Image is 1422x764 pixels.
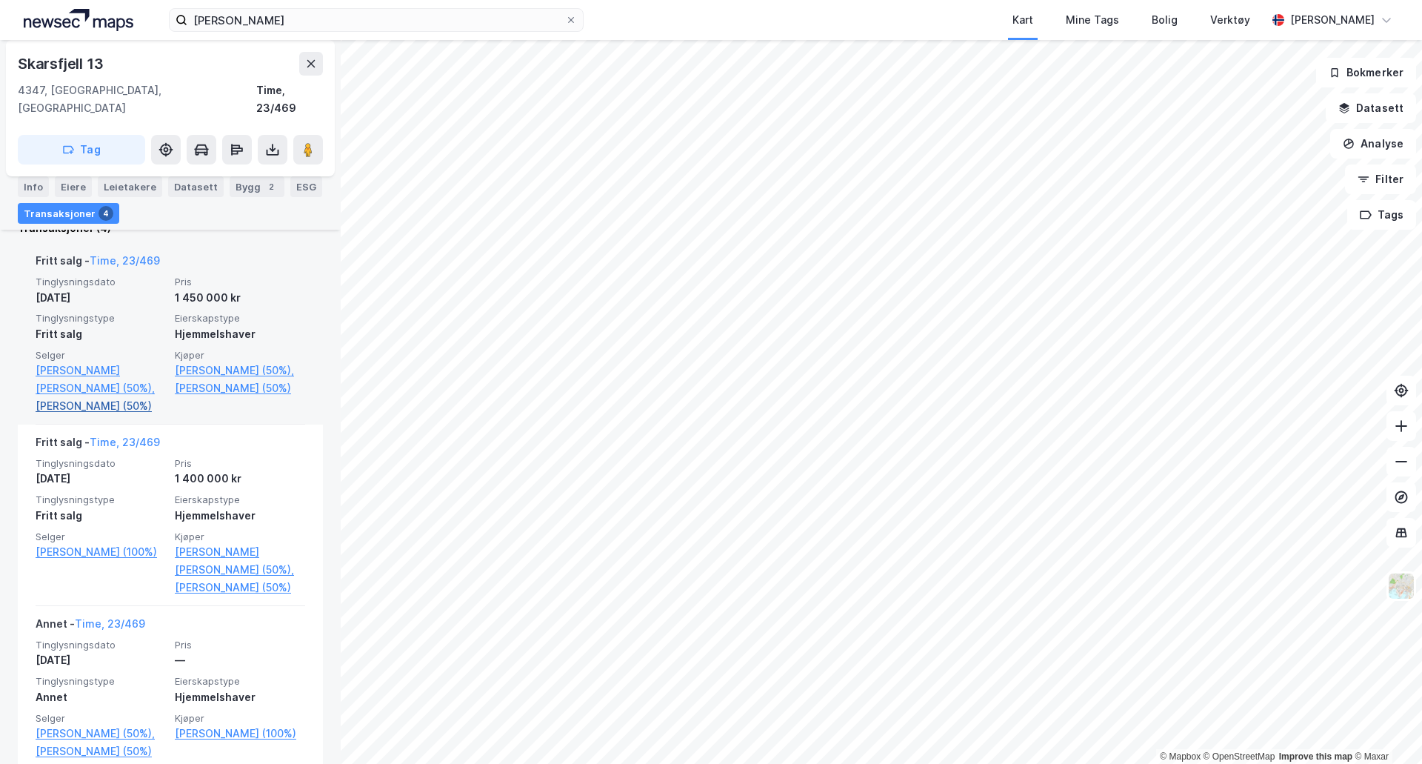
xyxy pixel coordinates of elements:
[175,494,305,506] span: Eierskapstype
[1012,11,1033,29] div: Kart
[24,9,133,31] img: logo.a4113a55bc3d86da70a041830d287a7e.svg
[175,543,305,579] a: [PERSON_NAME] [PERSON_NAME] (50%),
[1160,751,1201,762] a: Mapbox
[175,688,305,706] div: Hjemmelshaver
[36,289,166,307] div: [DATE]
[36,325,166,343] div: Fritt salg
[175,312,305,325] span: Eierskapstype
[1348,693,1422,764] iframe: Chat Widget
[1326,93,1416,123] button: Datasett
[175,457,305,470] span: Pris
[36,397,166,415] a: [PERSON_NAME] (50%)
[187,9,565,31] input: Søk på adresse, matrikkel, gårdeiere, leietakere eller personer
[1387,572,1415,600] img: Z
[36,639,166,651] span: Tinglysningsdato
[1345,165,1416,194] button: Filter
[18,176,49,197] div: Info
[98,176,162,197] div: Leietakere
[1210,11,1250,29] div: Verktøy
[1290,11,1375,29] div: [PERSON_NAME]
[18,135,145,165] button: Tag
[1330,129,1416,159] button: Analyse
[36,725,166,743] a: [PERSON_NAME] (50%),
[256,82,323,117] div: Time, 23/469
[36,743,166,760] a: [PERSON_NAME] (50%)
[175,579,305,597] a: [PERSON_NAME] (50%)
[90,254,160,267] a: Time, 23/469
[175,379,305,397] a: [PERSON_NAME] (50%)
[175,639,305,651] span: Pris
[55,176,92,197] div: Eiere
[175,651,305,669] div: —
[36,252,160,276] div: Fritt salg -
[230,176,284,197] div: Bygg
[36,688,166,706] div: Annet
[175,362,305,379] a: [PERSON_NAME] (50%),
[36,362,166,397] a: [PERSON_NAME] [PERSON_NAME] (50%),
[175,470,305,488] div: 1 400 000 kr
[175,276,305,288] span: Pris
[36,615,145,639] div: Annet -
[168,176,224,197] div: Datasett
[99,206,113,221] div: 4
[175,675,305,688] span: Eierskapstype
[175,289,305,307] div: 1 450 000 kr
[36,349,166,362] span: Selger
[36,675,166,688] span: Tinglysningstype
[264,179,278,194] div: 2
[1204,751,1275,762] a: OpenStreetMap
[175,531,305,543] span: Kjøper
[290,176,322,197] div: ESG
[1347,200,1416,230] button: Tags
[18,82,256,117] div: 4347, [GEOGRAPHIC_DATA], [GEOGRAPHIC_DATA]
[36,276,166,288] span: Tinglysningsdato
[36,712,166,725] span: Selger
[175,712,305,725] span: Kjøper
[18,52,106,76] div: Skarsfjell 13
[36,470,166,488] div: [DATE]
[90,436,160,448] a: Time, 23/469
[36,312,166,325] span: Tinglysningstype
[175,507,305,525] div: Hjemmelshaver
[175,725,305,743] a: [PERSON_NAME] (100%)
[175,349,305,362] span: Kjøper
[36,651,166,669] div: [DATE]
[36,457,166,470] span: Tinglysningsdato
[75,617,145,630] a: Time, 23/469
[1316,58,1416,87] button: Bokmerker
[36,507,166,525] div: Fritt salg
[1066,11,1119,29] div: Mine Tags
[1348,693,1422,764] div: Kontrollprogram for chat
[36,494,166,506] span: Tinglysningstype
[36,434,160,457] div: Fritt salg -
[1152,11,1178,29] div: Bolig
[36,531,166,543] span: Selger
[175,325,305,343] div: Hjemmelshaver
[1279,751,1352,762] a: Improve this map
[36,543,166,561] a: [PERSON_NAME] (100%)
[18,203,119,224] div: Transaksjoner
